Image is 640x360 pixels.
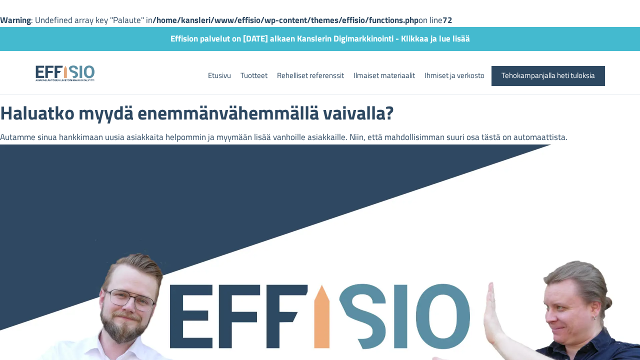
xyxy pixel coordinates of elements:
a: Tuotteet [238,67,270,83]
a: Ilmaiset materiaalit [351,67,417,83]
img: Effisio [27,65,102,82]
a: Etusivu [205,67,233,83]
a: Tehokampanjalla heti tuloksia [491,64,605,86]
a: Rehelliset referenssit [274,67,346,83]
b: /home/kansleri/www/effisio/wp-content/themes/effisio/functions.php [152,13,418,26]
b: 72 [442,13,452,26]
a: Ihmiset ja verkosto [422,67,487,83]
